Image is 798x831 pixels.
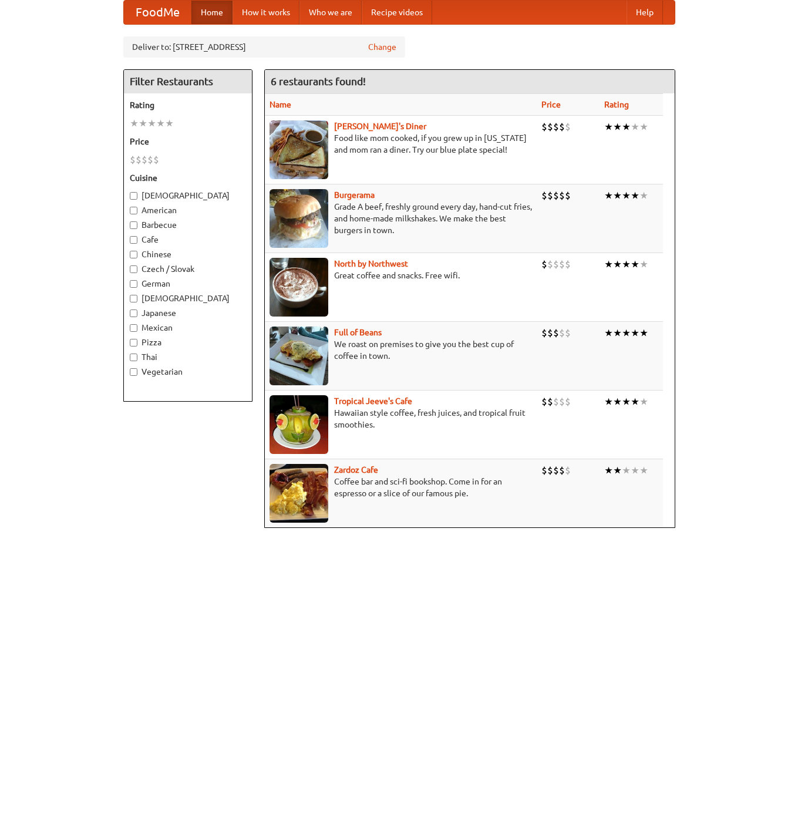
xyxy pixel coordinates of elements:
[622,120,631,133] li: ★
[622,327,631,339] li: ★
[559,395,565,408] li: $
[130,337,246,348] label: Pizza
[559,258,565,271] li: $
[639,120,648,133] li: ★
[631,258,639,271] li: ★
[142,153,147,166] li: $
[130,204,246,216] label: American
[613,258,622,271] li: ★
[270,258,328,317] img: north.jpg
[130,221,137,229] input: Barbecue
[553,120,559,133] li: $
[271,76,366,87] ng-pluralize: 6 restaurants found!
[541,100,561,109] a: Price
[565,464,571,477] li: $
[130,153,136,166] li: $
[130,278,246,290] label: German
[622,395,631,408] li: ★
[139,117,147,130] li: ★
[130,265,137,273] input: Czech / Slovak
[130,322,246,334] label: Mexican
[565,258,571,271] li: $
[547,120,553,133] li: $
[622,258,631,271] li: ★
[270,201,532,236] p: Grade A beef, freshly ground every day, hand-cut fries, and home-made milkshakes. We make the bes...
[553,189,559,202] li: $
[130,172,246,184] h5: Cuisine
[130,368,137,376] input: Vegetarian
[547,395,553,408] li: $
[604,395,613,408] li: ★
[156,117,165,130] li: ★
[627,1,663,24] a: Help
[270,120,328,179] img: sallys.jpg
[553,258,559,271] li: $
[565,327,571,339] li: $
[639,464,648,477] li: ★
[130,339,137,346] input: Pizza
[130,117,139,130] li: ★
[130,354,137,361] input: Thai
[153,153,159,166] li: $
[130,295,137,302] input: [DEMOGRAPHIC_DATA]
[130,236,137,244] input: Cafe
[130,207,137,214] input: American
[547,258,553,271] li: $
[613,189,622,202] li: ★
[631,464,639,477] li: ★
[124,1,191,24] a: FoodMe
[604,327,613,339] li: ★
[130,351,246,363] label: Thai
[334,396,412,406] b: Tropical Jeeve's Cafe
[334,122,426,131] a: [PERSON_NAME]'s Diner
[270,132,532,156] p: Food like mom cooked, if you grew up in [US_STATE] and mom ran a diner. Try our blue plate special!
[130,263,246,275] label: Czech / Slovak
[270,100,291,109] a: Name
[639,189,648,202] li: ★
[553,464,559,477] li: $
[639,327,648,339] li: ★
[639,258,648,271] li: ★
[631,120,639,133] li: ★
[541,464,547,477] li: $
[631,327,639,339] li: ★
[130,234,246,245] label: Cafe
[130,219,246,231] label: Barbecue
[191,1,233,24] a: Home
[270,476,532,499] p: Coffee bar and sci-fi bookshop. Come in for an espresso or a slice of our famous pie.
[559,327,565,339] li: $
[130,190,246,201] label: [DEMOGRAPHIC_DATA]
[130,136,246,147] h5: Price
[565,395,571,408] li: $
[559,189,565,202] li: $
[604,189,613,202] li: ★
[547,327,553,339] li: $
[553,395,559,408] li: $
[631,189,639,202] li: ★
[270,464,328,523] img: zardoz.jpg
[547,464,553,477] li: $
[124,70,252,93] h4: Filter Restaurants
[559,120,565,133] li: $
[130,292,246,304] label: [DEMOGRAPHIC_DATA]
[334,190,375,200] a: Burgerama
[130,192,137,200] input: [DEMOGRAPHIC_DATA]
[604,258,613,271] li: ★
[334,259,408,268] a: North by Northwest
[270,270,532,281] p: Great coffee and snacks. Free wifi.
[334,465,378,475] a: Zardoz Cafe
[270,338,532,362] p: We roast on premises to give you the best cup of coffee in town.
[233,1,299,24] a: How it works
[334,328,382,337] a: Full of Beans
[165,117,174,130] li: ★
[270,395,328,454] img: jeeves.jpg
[368,41,396,53] a: Change
[130,366,246,378] label: Vegetarian
[604,120,613,133] li: ★
[613,120,622,133] li: ★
